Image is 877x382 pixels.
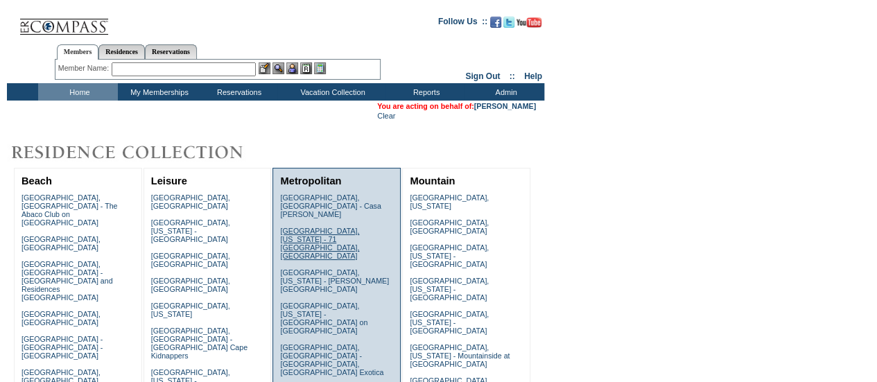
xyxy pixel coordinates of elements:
img: Impersonate [286,62,298,74]
a: Mountain [410,175,455,186]
a: [GEOGRAPHIC_DATA], [GEOGRAPHIC_DATA] [410,218,489,235]
a: Members [57,44,99,60]
img: Follow us on Twitter [503,17,514,28]
a: Reservations [145,44,197,59]
img: Destinations by Exclusive Resorts [7,139,277,166]
img: b_calculator.gif [314,62,326,74]
a: Help [524,71,542,81]
a: Follow us on Twitter [503,21,514,29]
td: My Memberships [118,83,198,101]
span: You are acting on behalf of: [377,102,536,110]
td: Reports [385,83,464,101]
span: :: [510,71,515,81]
a: [GEOGRAPHIC_DATA], [US_STATE] - [GEOGRAPHIC_DATA] on [GEOGRAPHIC_DATA] [280,302,367,335]
td: Admin [464,83,544,101]
a: [GEOGRAPHIC_DATA], [US_STATE] - [GEOGRAPHIC_DATA] [410,243,489,268]
a: [GEOGRAPHIC_DATA], [GEOGRAPHIC_DATA] - [GEOGRAPHIC_DATA], [GEOGRAPHIC_DATA] Exotica [280,343,383,376]
a: [GEOGRAPHIC_DATA], [GEOGRAPHIC_DATA] [151,193,230,210]
a: Beach [21,175,52,186]
img: Subscribe to our YouTube Channel [516,17,541,28]
a: [GEOGRAPHIC_DATA], [GEOGRAPHIC_DATA] [151,277,230,293]
td: Reservations [198,83,277,101]
a: Subscribe to our YouTube Channel [516,21,541,29]
div: Member Name: [58,62,112,74]
a: [GEOGRAPHIC_DATA], [GEOGRAPHIC_DATA] [151,252,230,268]
a: Residences [98,44,145,59]
td: Home [38,83,118,101]
img: View [272,62,284,74]
td: Follow Us :: [438,15,487,32]
a: [GEOGRAPHIC_DATA], [US_STATE] [151,302,230,318]
a: [GEOGRAPHIC_DATA], [GEOGRAPHIC_DATA] - [GEOGRAPHIC_DATA] and Residences [GEOGRAPHIC_DATA] [21,260,113,302]
img: Reservations [300,62,312,74]
img: b_edit.gif [259,62,270,74]
a: [GEOGRAPHIC_DATA], [US_STATE] - [PERSON_NAME][GEOGRAPHIC_DATA] [280,268,389,293]
a: [GEOGRAPHIC_DATA], [US_STATE] - [GEOGRAPHIC_DATA] [410,310,489,335]
a: Sign Out [465,71,500,81]
a: [GEOGRAPHIC_DATA], [US_STATE] - [GEOGRAPHIC_DATA] [410,277,489,302]
a: [GEOGRAPHIC_DATA], [GEOGRAPHIC_DATA] - [GEOGRAPHIC_DATA] Cape Kidnappers [151,327,248,360]
a: [GEOGRAPHIC_DATA], [GEOGRAPHIC_DATA] [21,235,101,252]
a: [GEOGRAPHIC_DATA], [US_STATE] [410,193,489,210]
a: [GEOGRAPHIC_DATA], [US_STATE] - 71 [GEOGRAPHIC_DATA], [GEOGRAPHIC_DATA] [280,227,359,260]
a: Leisure [151,175,187,186]
a: [GEOGRAPHIC_DATA], [US_STATE] - [GEOGRAPHIC_DATA] [151,218,230,243]
a: [PERSON_NAME] [474,102,536,110]
a: Metropolitan [280,175,341,186]
td: Vacation Collection [277,83,385,101]
img: Compass Home [19,7,109,35]
a: [GEOGRAPHIC_DATA], [GEOGRAPHIC_DATA] - The Abaco Club on [GEOGRAPHIC_DATA] [21,193,118,227]
a: Become our fan on Facebook [490,21,501,29]
a: [GEOGRAPHIC_DATA] - [GEOGRAPHIC_DATA] - [GEOGRAPHIC_DATA] [21,335,103,360]
a: [GEOGRAPHIC_DATA], [US_STATE] - Mountainside at [GEOGRAPHIC_DATA] [410,343,510,368]
a: [GEOGRAPHIC_DATA], [GEOGRAPHIC_DATA] [21,310,101,327]
a: Clear [377,112,395,120]
img: Become our fan on Facebook [490,17,501,28]
a: [GEOGRAPHIC_DATA], [GEOGRAPHIC_DATA] - Casa [PERSON_NAME] [280,193,381,218]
